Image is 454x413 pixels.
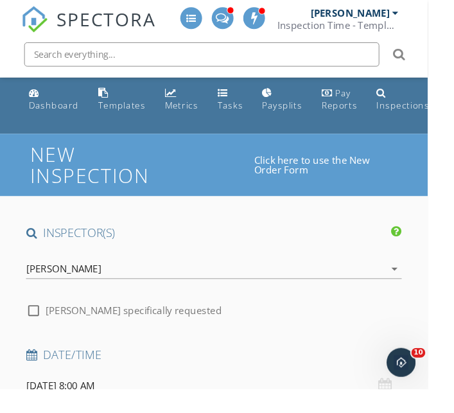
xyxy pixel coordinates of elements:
img: The Best Home Inspection Software - Spectora [22,6,51,35]
div: Inspection Time - Temple/Waco [295,21,423,33]
div: Metrics [175,105,210,118]
span: SPECTORA [60,6,165,33]
h4: Date/Time [28,368,426,385]
a: Metrics [170,87,215,124]
div: [PERSON_NAME] [28,279,107,291]
a: Templates [99,87,159,124]
div: Templates [104,105,154,118]
i: arrow_drop_down [411,277,426,293]
h1: New Inspection [32,152,270,197]
div: [PERSON_NAME] [330,8,414,21]
input: Search everything... [26,45,403,71]
a: Dashboard [25,87,89,124]
h4: INSPECTOR(S) [28,239,426,256]
span: 10 [437,369,451,380]
div: Dashboard [30,105,83,118]
iframe: Intercom live chat [410,369,441,400]
a: Click here to use the New Order Form [270,165,422,186]
a: SPECTORA [22,17,165,44]
label: [PERSON_NAME] specifically requested [48,323,235,336]
a: Paysplits [273,87,326,124]
a: Tasks [225,87,263,124]
div: Paysplits [278,105,320,118]
a: Pay Reports [336,87,384,124]
div: Pay Reports [341,92,379,118]
div: Tasks [231,105,258,118]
